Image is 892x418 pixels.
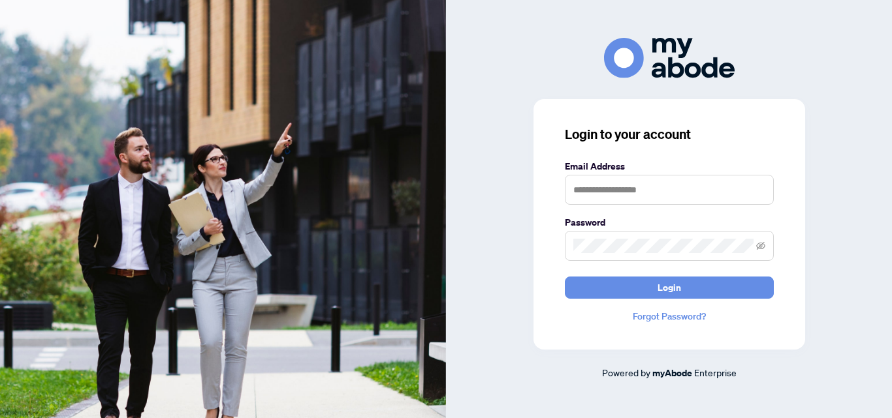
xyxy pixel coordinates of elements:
span: Enterprise [694,366,737,378]
label: Email Address [565,159,774,173]
span: Powered by [602,366,650,378]
label: Password [565,215,774,230]
a: myAbode [652,366,692,380]
button: Login [565,276,774,299]
a: Forgot Password? [565,309,774,323]
img: ma-logo [604,38,735,78]
span: eye-invisible [756,241,765,250]
h3: Login to your account [565,125,774,143]
span: Login [658,277,681,298]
